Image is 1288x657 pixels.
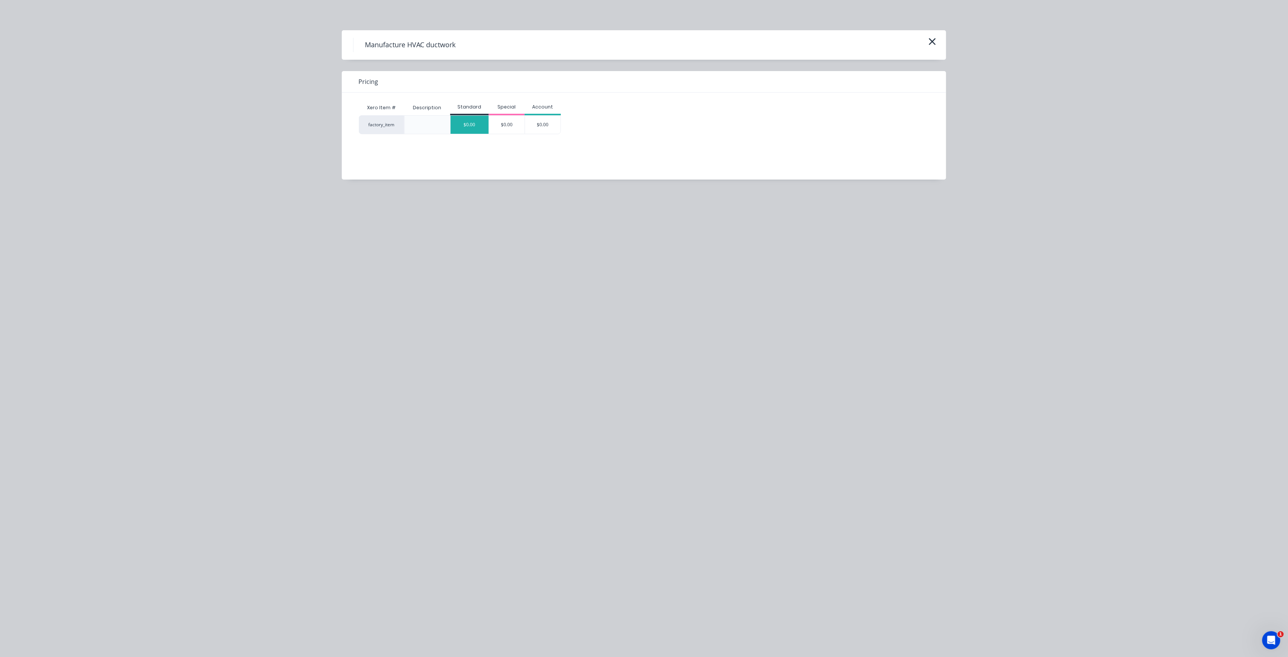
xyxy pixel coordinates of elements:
span: Pricing [358,77,378,86]
span: 1 [1278,631,1284,637]
div: Account [525,104,561,110]
div: Standard [450,104,489,110]
div: $0.00 [451,116,489,134]
div: $0.00 [489,116,525,134]
div: Xero Item # [359,100,404,115]
div: factory_item [359,115,404,134]
div: $0.00 [525,116,561,134]
div: Description [407,98,447,117]
iframe: Intercom live chat [1262,631,1280,649]
h4: Manufacture HVAC ductwork [353,38,467,52]
div: Special [489,104,525,110]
